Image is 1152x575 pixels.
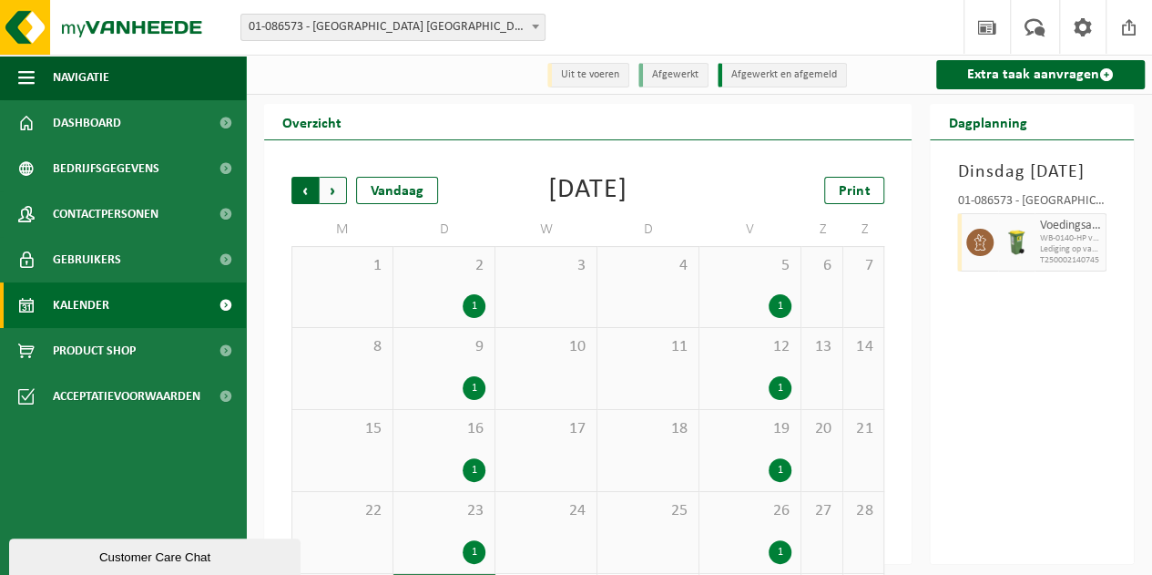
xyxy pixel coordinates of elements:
[393,213,495,246] td: D
[852,501,875,521] span: 28
[769,376,791,400] div: 1
[264,104,360,139] h2: Overzicht
[843,213,885,246] td: Z
[291,177,319,204] span: Vorige
[709,501,791,521] span: 26
[597,213,699,246] td: D
[9,535,304,575] iframe: chat widget
[463,540,485,564] div: 1
[1039,255,1101,266] span: T250002140745
[53,237,121,282] span: Gebruikers
[957,195,1106,213] div: 01-086573 - [GEOGRAPHIC_DATA] [GEOGRAPHIC_DATA] - [GEOGRAPHIC_DATA]
[463,458,485,482] div: 1
[607,256,689,276] span: 4
[607,501,689,521] span: 25
[53,100,121,146] span: Dashboard
[548,177,627,204] div: [DATE]
[463,376,485,400] div: 1
[547,63,629,87] li: Uit te voeren
[936,60,1145,89] a: Extra taak aanvragen
[53,328,136,374] span: Product Shop
[301,337,383,357] span: 8
[320,177,347,204] span: Volgende
[463,294,485,318] div: 1
[769,458,791,482] div: 1
[301,419,383,439] span: 15
[403,337,485,357] span: 9
[53,191,158,237] span: Contactpersonen
[505,256,587,276] span: 3
[839,184,870,199] span: Print
[53,55,109,100] span: Navigatie
[718,63,847,87] li: Afgewerkt en afgemeld
[709,337,791,357] span: 12
[1039,219,1101,233] span: Voedingsafval, bevat producten van dierlijke oorsprong, onverpakt, categorie 3
[403,501,485,521] span: 23
[607,337,689,357] span: 11
[769,540,791,564] div: 1
[852,337,875,357] span: 14
[709,419,791,439] span: 19
[1039,233,1101,244] span: WB-0140-HP voedingsafval, bevat producten van dierlijke oors
[852,256,875,276] span: 7
[291,213,393,246] td: M
[810,419,833,439] span: 20
[241,15,545,40] span: 01-086573 - SAINT-GOBAIN SOLAR GARD NV - ZULTE
[53,146,159,191] span: Bedrijfsgegevens
[638,63,709,87] li: Afgewerkt
[810,256,833,276] span: 6
[810,501,833,521] span: 27
[852,419,875,439] span: 21
[709,256,791,276] span: 5
[607,419,689,439] span: 18
[356,177,438,204] div: Vandaag
[403,256,485,276] span: 2
[301,256,383,276] span: 1
[801,213,843,246] td: Z
[240,14,545,41] span: 01-086573 - SAINT-GOBAIN SOLAR GARD NV - ZULTE
[505,419,587,439] span: 17
[1039,244,1101,255] span: Lediging op vaste frequentie
[301,501,383,521] span: 22
[769,294,791,318] div: 1
[1003,229,1030,256] img: WB-0140-HPE-GN-50
[824,177,884,204] a: Print
[495,213,597,246] td: W
[810,337,833,357] span: 13
[505,501,587,521] span: 24
[957,159,1106,186] h3: Dinsdag [DATE]
[930,104,1045,139] h2: Dagplanning
[53,374,200,419] span: Acceptatievoorwaarden
[53,282,109,328] span: Kalender
[403,419,485,439] span: 16
[699,213,801,246] td: V
[505,337,587,357] span: 10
